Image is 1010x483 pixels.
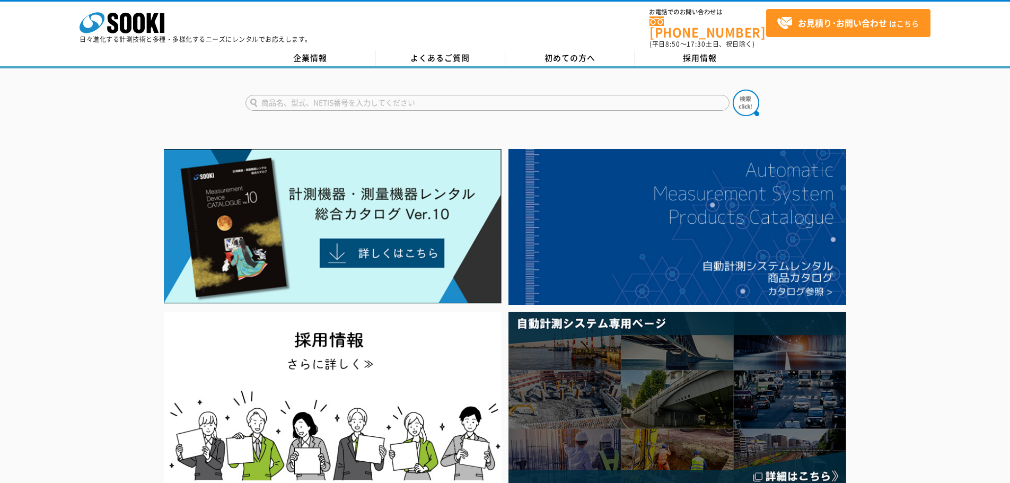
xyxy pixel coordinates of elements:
[687,39,706,49] span: 17:30
[649,39,754,49] span: (平日 ～ 土日、祝日除く)
[164,149,502,304] img: Catalog Ver10
[505,50,635,66] a: 初めての方へ
[80,36,312,42] p: 日々進化する計測技術と多種・多様化するニーズにレンタルでお応えします。
[245,95,730,111] input: 商品名、型式、NETIS番号を入力してください
[245,50,375,66] a: 企業情報
[375,50,505,66] a: よくあるご質問
[665,39,680,49] span: 8:50
[649,16,766,38] a: [PHONE_NUMBER]
[649,9,766,15] span: お電話でのお問い合わせは
[798,16,887,29] strong: お見積り･お問い合わせ
[508,149,846,305] img: 自動計測システムカタログ
[544,52,595,64] span: 初めての方へ
[635,50,765,66] a: 採用情報
[733,90,759,116] img: btn_search.png
[766,9,930,37] a: お見積り･お問い合わせはこちら
[777,15,919,31] span: はこちら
